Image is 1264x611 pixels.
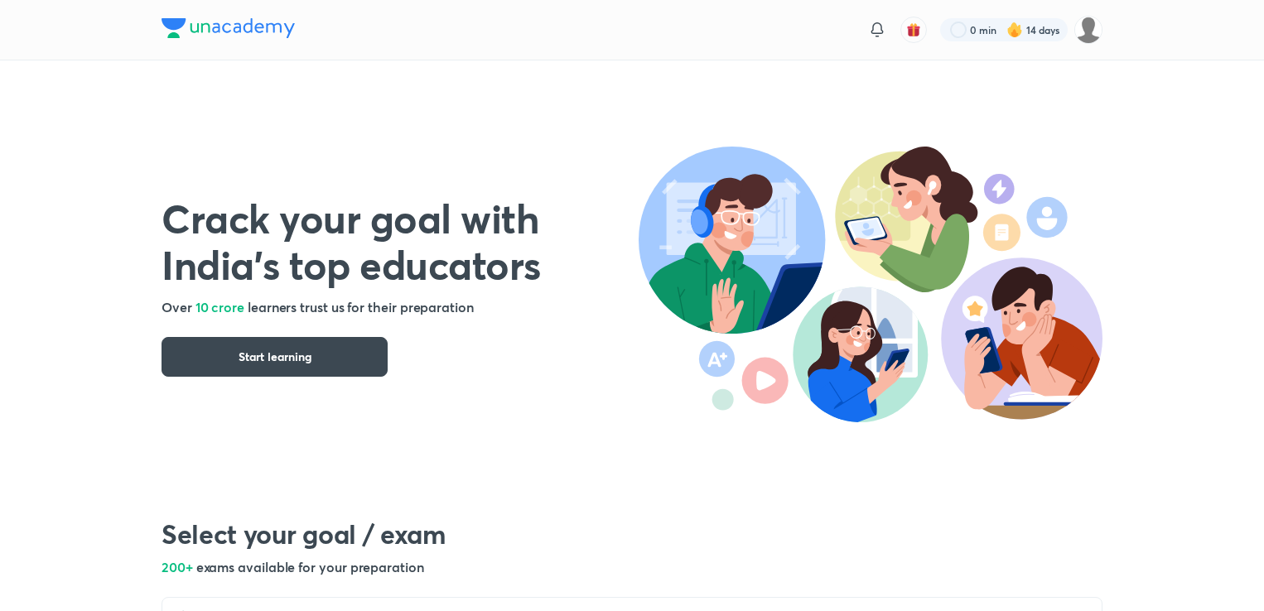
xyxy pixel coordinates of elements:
span: exams available for your preparation [196,558,424,575]
img: header [639,147,1102,422]
img: avatar [906,22,921,37]
h2: Select your goal / exam [162,517,1102,551]
button: avatar [900,17,927,43]
button: Start learning [162,337,388,377]
h1: Crack your goal with India’s top educators [162,195,639,287]
img: streak [1006,22,1023,38]
span: 10 crore [195,298,244,315]
img: Company Logo [162,18,295,38]
span: Start learning [239,349,311,365]
a: Company Logo [162,18,295,42]
img: saarthak [1074,16,1102,44]
h5: 200+ [162,557,1102,577]
h5: Over learners trust us for their preparation [162,297,639,317]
